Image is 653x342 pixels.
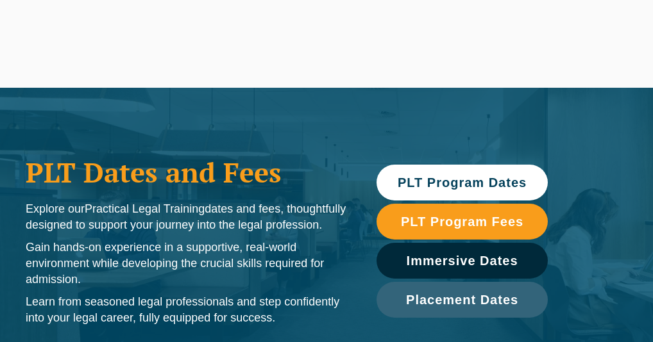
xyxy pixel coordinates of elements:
[377,204,548,240] a: PLT Program Fees
[377,165,548,200] a: PLT Program Dates
[26,294,351,326] p: Learn from seasoned legal professionals and step confidently into your legal career, fully equipp...
[26,201,351,233] p: Explore our dates and fees, thoughtfully designed to support your journey into the legal profession.
[26,240,351,288] p: Gain hands-on experience in a supportive, real-world environment while developing the crucial ski...
[377,282,548,318] a: Placement Dates
[398,176,527,189] span: PLT Program Dates
[407,254,518,267] span: Immersive Dates
[85,202,205,215] span: Practical Legal Training
[26,156,351,188] h1: PLT Dates and Fees
[401,215,523,228] span: PLT Program Fees
[406,293,518,306] span: Placement Dates
[377,243,548,279] a: Immersive Dates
